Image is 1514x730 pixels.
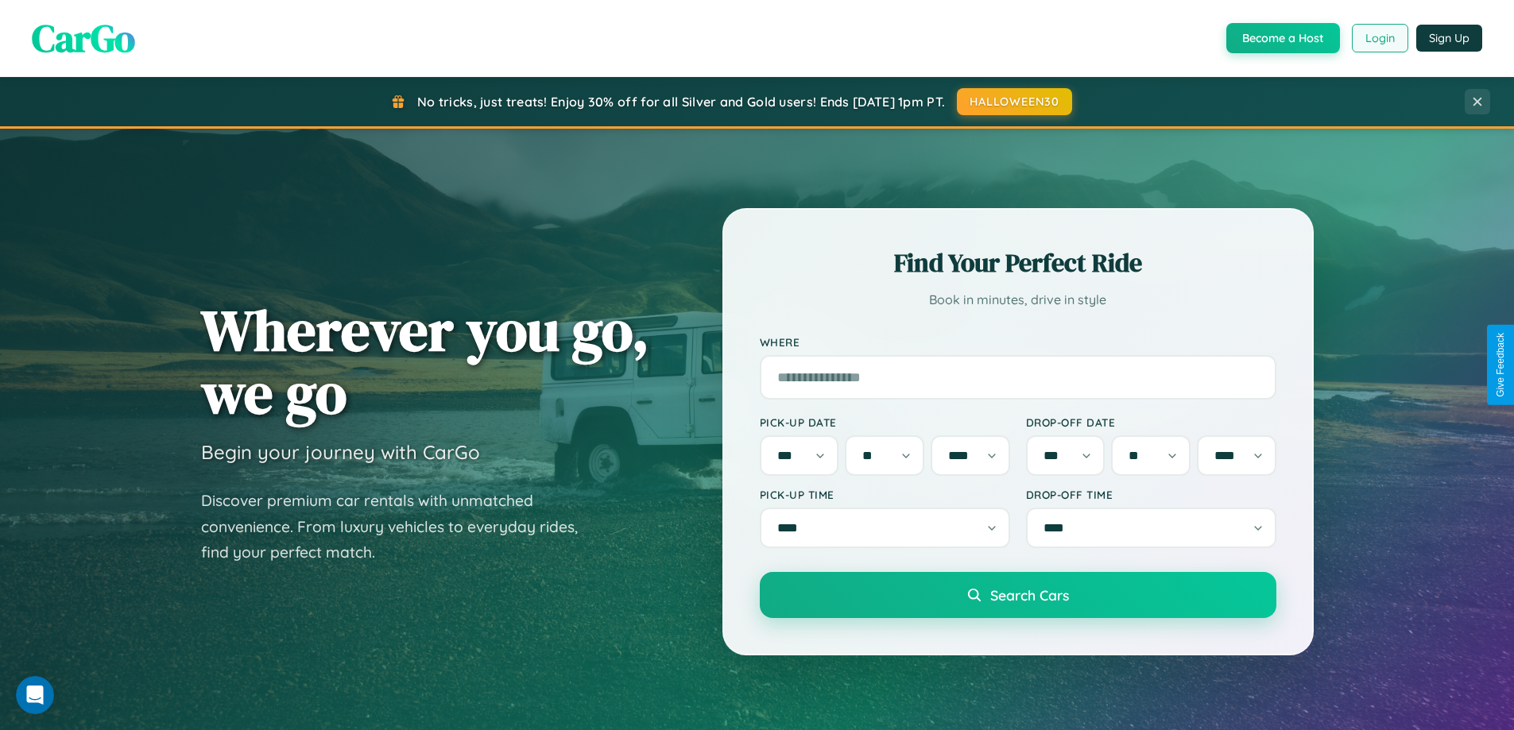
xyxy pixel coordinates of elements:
[201,488,598,566] p: Discover premium car rentals with unmatched convenience. From luxury vehicles to everyday rides, ...
[760,335,1276,349] label: Where
[32,12,135,64] span: CarGo
[201,440,480,464] h3: Begin your journey with CarGo
[760,572,1276,618] button: Search Cars
[1026,415,1276,429] label: Drop-off Date
[760,288,1276,311] p: Book in minutes, drive in style
[1416,25,1482,52] button: Sign Up
[1495,333,1506,397] div: Give Feedback
[1352,24,1408,52] button: Login
[1226,23,1340,53] button: Become a Host
[417,94,945,110] span: No tricks, just treats! Enjoy 30% off for all Silver and Gold users! Ends [DATE] 1pm PT.
[990,586,1069,604] span: Search Cars
[957,88,1072,115] button: HALLOWEEN30
[201,299,649,424] h1: Wherever you go, we go
[760,245,1276,280] h2: Find Your Perfect Ride
[16,676,54,714] iframe: Intercom live chat
[760,415,1010,429] label: Pick-up Date
[1026,488,1276,501] label: Drop-off Time
[760,488,1010,501] label: Pick-up Time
